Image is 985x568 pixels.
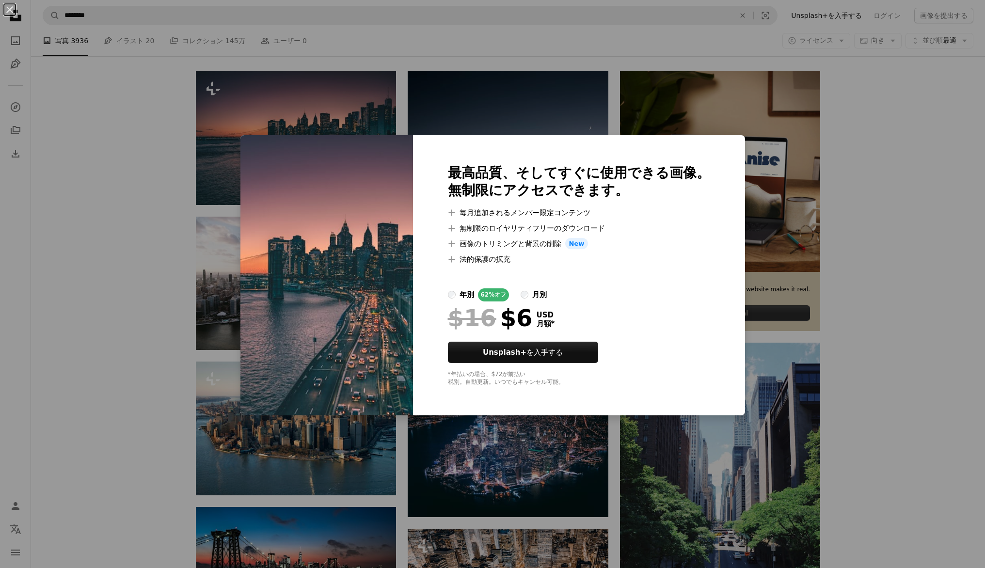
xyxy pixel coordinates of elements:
strong: Unsplash+ [483,348,526,357]
div: $6 [448,305,533,331]
span: $16 [448,305,496,331]
div: 62% オフ [478,288,509,301]
div: 年別 [460,289,474,300]
div: 月別 [532,289,547,300]
div: *年払いの場合、 $72 が前払い 税別。自動更新。いつでもキャンセル可能。 [448,371,710,386]
button: Unsplash+を入手する [448,342,598,363]
li: 毎月追加されるメンバー限定コンテンツ [448,207,710,219]
li: 法的保護の拡充 [448,253,710,265]
li: 画像のトリミングと背景の削除 [448,238,710,250]
span: New [565,238,588,250]
input: 月別 [521,291,528,299]
h2: 最高品質、そしてすぐに使用できる画像。 無制限にアクセスできます。 [448,164,710,199]
img: premium_photo-1697730150275-dba1cfe8af9c [240,135,413,416]
li: 無制限のロイヤリティフリーのダウンロード [448,222,710,234]
span: USD [537,311,555,319]
input: 年別62%オフ [448,291,456,299]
